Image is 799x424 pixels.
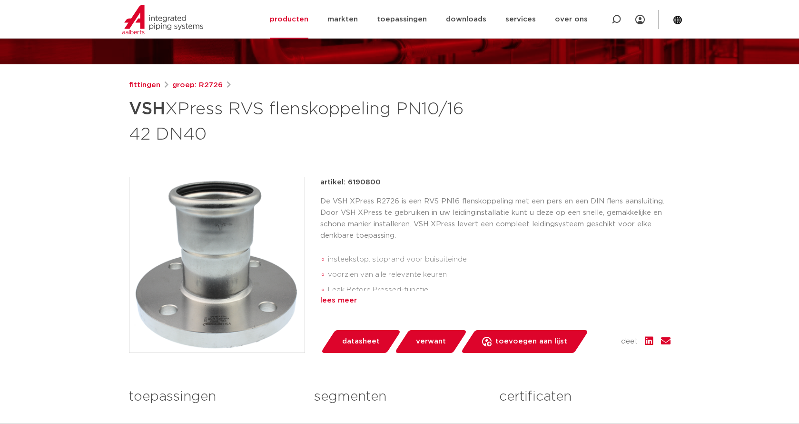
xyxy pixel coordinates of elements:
[320,330,401,353] a: datasheet
[416,334,446,349] span: verwant
[328,283,671,298] li: Leak Before Pressed-functie
[495,334,567,349] span: toevoegen aan lijst
[129,387,300,406] h3: toepassingen
[320,177,381,188] p: artikel: 6190800
[328,252,671,267] li: insteekstop: stoprand voor buisuiteinde
[328,267,671,283] li: voorzien van alle relevante keuren
[172,80,223,91] a: groep: R2726
[129,95,486,146] h1: XPress RVS flenskoppeling PN10/16 42 DN40
[129,177,305,353] img: Product Image for VSH XPress RVS flenskoppeling PN10/16 42 DN40
[314,387,485,406] h3: segmenten
[129,101,165,118] strong: VSH
[499,387,670,406] h3: certificaten
[342,334,380,349] span: datasheet
[129,80,160,91] a: fittingen
[320,196,671,242] p: De VSH XPress R2726 is een RVS PN16 flenskoppeling met een pers en een DIN flens aansluiting. Doo...
[320,295,671,306] div: lees meer
[621,336,637,347] span: deel:
[394,330,467,353] a: verwant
